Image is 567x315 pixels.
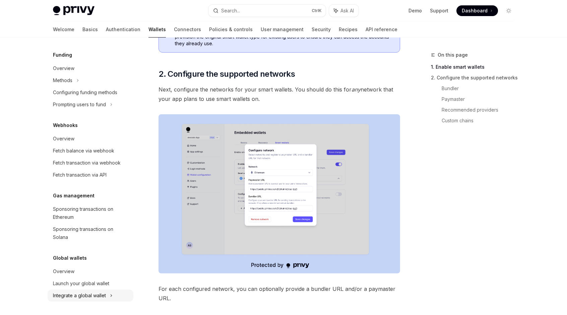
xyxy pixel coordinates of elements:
div: Overview [53,267,74,275]
button: Ask AI [329,5,359,17]
div: Search... [221,7,240,15]
span: Ask AI [340,7,354,14]
img: Sample enable smart wallets [159,114,400,273]
div: Launch your global wallet [53,279,109,288]
button: Toggle dark mode [503,5,514,16]
div: Overview [53,135,74,143]
div: Fetch transaction via API [53,171,107,179]
span: Next, configure the networks for your smart wallets. You should do this for network that your app... [159,85,400,104]
a: API reference [366,21,397,38]
a: Support [430,7,448,14]
h5: Gas management [53,192,94,200]
a: Connectors [174,21,201,38]
a: Overview [48,133,133,145]
a: Sponsoring transactions on Solana [48,223,133,243]
span: For each configured network, you can optionally provide a bundler URL and/or a paymaster URL. [159,284,400,303]
a: Fetch transaction via webhook [48,157,133,169]
div: Integrate a global wallet [53,292,106,300]
h5: Global wallets [53,254,87,262]
div: Fetch balance via webhook [53,147,114,155]
span: On this page [438,51,468,59]
a: Paymaster [442,94,519,105]
a: Configuring funding methods [48,86,133,99]
img: light logo [53,6,94,15]
h5: Funding [53,51,72,59]
a: Authentication [106,21,140,38]
button: Search...CtrlK [208,5,326,17]
em: any [352,86,361,93]
a: Security [312,21,331,38]
a: 1. Enable smart wallets [431,62,519,72]
a: Overview [48,265,133,277]
a: Fetch balance via webhook [48,145,133,157]
a: Welcome [53,21,74,38]
a: Recipes [339,21,358,38]
div: Prompting users to fund [53,101,106,109]
a: Launch your global wallet [48,277,133,290]
a: Custom chains [442,115,519,126]
a: 2. Configure the supported networks [431,72,519,83]
div: Sponsoring transactions on Ethereum [53,205,129,221]
a: Sponsoring transactions on Ethereum [48,203,133,223]
a: Overview [48,62,133,74]
div: Methods [53,76,72,84]
a: Recommended providers [442,105,519,115]
a: Basics [82,21,98,38]
a: Wallets [148,21,166,38]
span: Ctrl K [312,8,322,13]
div: Overview [53,64,74,72]
span: 2. Configure the supported networks [159,69,295,79]
a: Fetch transaction via API [48,169,133,181]
div: Sponsoring transactions on Solana [53,225,129,241]
h5: Webhooks [53,121,78,129]
a: User management [261,21,304,38]
div: Fetch transaction via webhook [53,159,121,167]
div: Configuring funding methods [53,88,117,97]
a: Demo [408,7,422,14]
a: Dashboard [456,5,498,16]
a: Bundler [442,83,519,94]
a: Policies & controls [209,21,253,38]
span: Dashboard [462,7,488,14]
